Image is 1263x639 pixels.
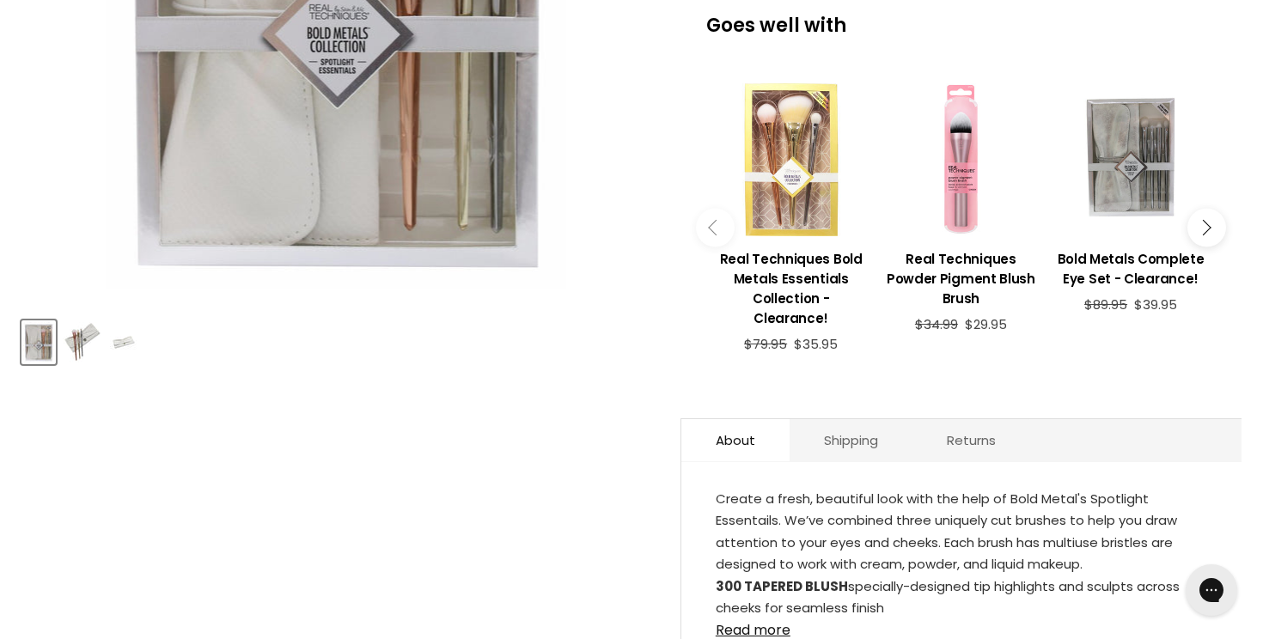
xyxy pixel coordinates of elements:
a: Returns [912,419,1030,461]
span: $79.95 [744,335,787,353]
h3: Real Techniques Powder Pigment Blush Brush [885,249,1038,308]
button: Bold Metals Spotlight Essentials Set [108,320,138,364]
span: $89.95 [1084,295,1127,313]
span: $29.95 [965,315,1007,333]
a: View product:Real Techniques Bold Metals Essentials Collection - Clearance! [715,236,868,337]
a: Shipping [790,419,912,461]
button: Bold Metals Spotlight Essentials Set [21,320,56,364]
img: Bold Metals Spotlight Essentials Set [110,322,137,362]
button: Bold Metals Spotlight Essentials Set [61,320,103,364]
a: View product:Bold Metals Complete Eye Set - Clearance! [1054,236,1207,297]
h3: Bold Metals Complete Eye Set - Clearance! [1054,249,1207,289]
strong: 300 TAPERED BLUSH [716,577,848,595]
div: Create a fresh, beautiful look with the help of Bold Metal's Spotlight Essentails. We’ve combined... [716,488,1207,612]
div: Product thumbnails [19,315,652,364]
a: View product:Real Techniques Powder Pigment Blush Brush [885,236,1038,317]
span: $35.95 [794,335,838,353]
a: About [681,419,790,461]
a: Read more [716,612,1207,638]
img: Bold Metals Spotlight Essentials Set [63,322,101,362]
img: Bold Metals Spotlight Essentials Set [23,322,54,362]
span: $39.95 [1134,295,1177,313]
span: $34.99 [915,315,958,333]
iframe: Gorgias live chat messenger [1177,558,1246,622]
li: specially-designed tip highlights and sculpts across cheeks for seamless finish [716,575,1207,619]
h3: Real Techniques Bold Metals Essentials Collection - Clearance! [715,249,868,328]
